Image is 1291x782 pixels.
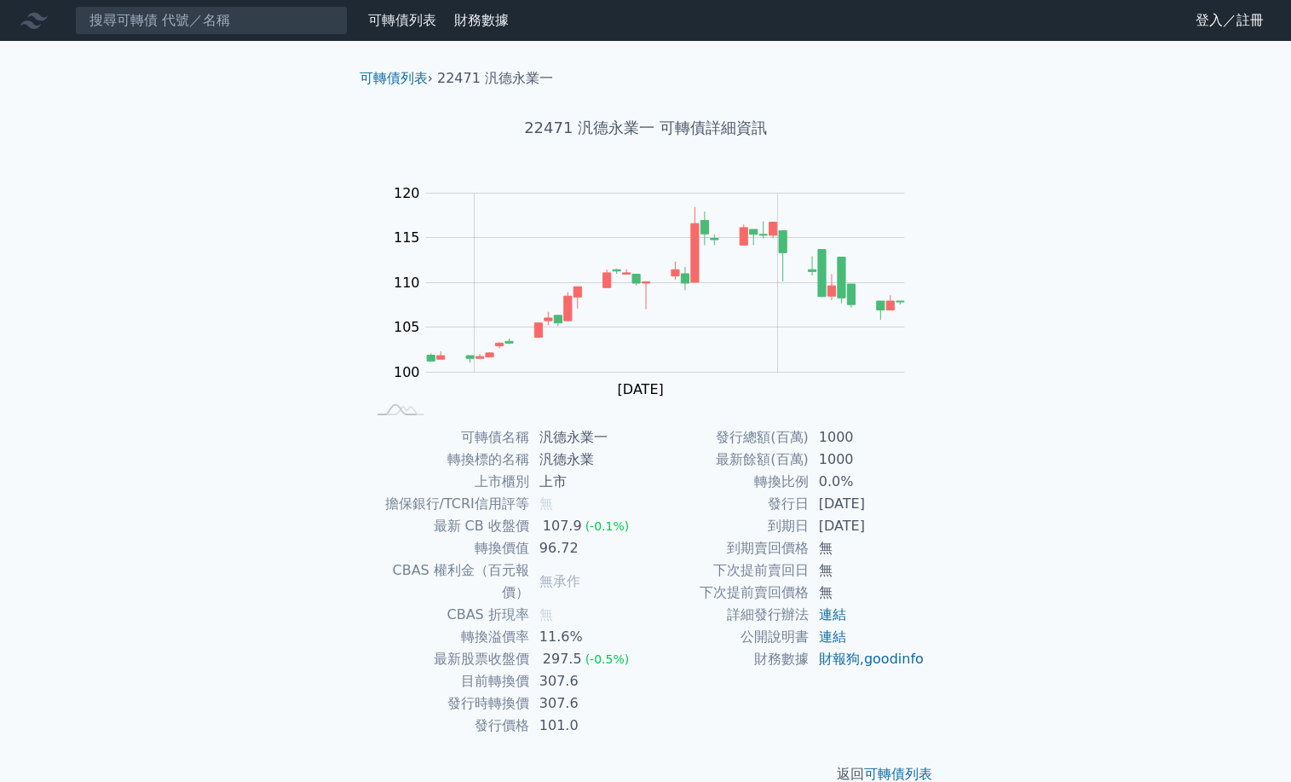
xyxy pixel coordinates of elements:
[394,185,420,201] tspan: 120
[646,449,809,471] td: 最新餘額(百萬)
[366,449,529,471] td: 轉換標的名稱
[646,582,809,604] td: 下次提前賣回價格
[864,651,924,667] a: goodinfo
[1182,7,1277,34] a: 登入／註冊
[394,319,420,335] tspan: 105
[646,515,809,537] td: 到期日
[366,648,529,670] td: 最新股票收盤價
[360,68,433,89] li: ›
[539,495,553,512] span: 無
[454,12,509,28] a: 財務數據
[539,606,553,623] span: 無
[809,648,925,670] td: ,
[646,426,809,449] td: 發行總額(百萬)
[366,559,529,604] td: CBAS 權利金（百元報價）
[618,381,664,397] tspan: [DATE]
[819,628,846,645] a: 連結
[585,519,630,533] span: (-0.1%)
[385,185,931,397] g: Chart
[529,715,646,737] td: 101.0
[394,275,420,291] tspan: 110
[366,515,529,537] td: 最新 CB 收盤價
[809,471,925,493] td: 0.0%
[809,559,925,582] td: 無
[539,573,580,589] span: 無承作
[75,6,348,35] input: 搜尋可轉債 代號／名稱
[809,515,925,537] td: [DATE]
[646,648,809,670] td: 財務數據
[394,229,420,246] tspan: 115
[646,493,809,515] td: 發行日
[366,604,529,626] td: CBAS 折現率
[539,648,585,670] div: 297.5
[529,537,646,559] td: 96.72
[366,670,529,692] td: 目前轉換價
[366,692,529,715] td: 發行時轉換價
[366,493,529,515] td: 擔保銀行/TCRI信用評等
[366,626,529,648] td: 轉換溢價率
[346,116,946,140] h1: 22471 汎德永業一 可轉債詳細資訊
[360,70,428,86] a: 可轉債列表
[819,606,846,623] a: 連結
[819,651,860,667] a: 財報狗
[529,626,646,648] td: 11.6%
[366,471,529,493] td: 上市櫃別
[809,582,925,604] td: 無
[437,68,553,89] li: 22471 汎德永業一
[646,537,809,559] td: 到期賣回價格
[539,515,585,537] div: 107.9
[366,715,529,737] td: 發行價格
[809,449,925,471] td: 1000
[368,12,436,28] a: 可轉債列表
[529,471,646,493] td: 上市
[366,537,529,559] td: 轉換價值
[809,493,925,515] td: [DATE]
[529,449,646,471] td: 汎德永業
[646,604,809,626] td: 詳細發行辦法
[529,426,646,449] td: 汎德永業一
[366,426,529,449] td: 可轉債名稱
[864,766,932,782] a: 可轉債列表
[646,626,809,648] td: 公開說明書
[394,364,420,380] tspan: 100
[646,471,809,493] td: 轉換比例
[809,426,925,449] td: 1000
[646,559,809,582] td: 下次提前賣回日
[529,692,646,715] td: 307.6
[585,652,630,666] span: (-0.5%)
[809,537,925,559] td: 無
[529,670,646,692] td: 307.6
